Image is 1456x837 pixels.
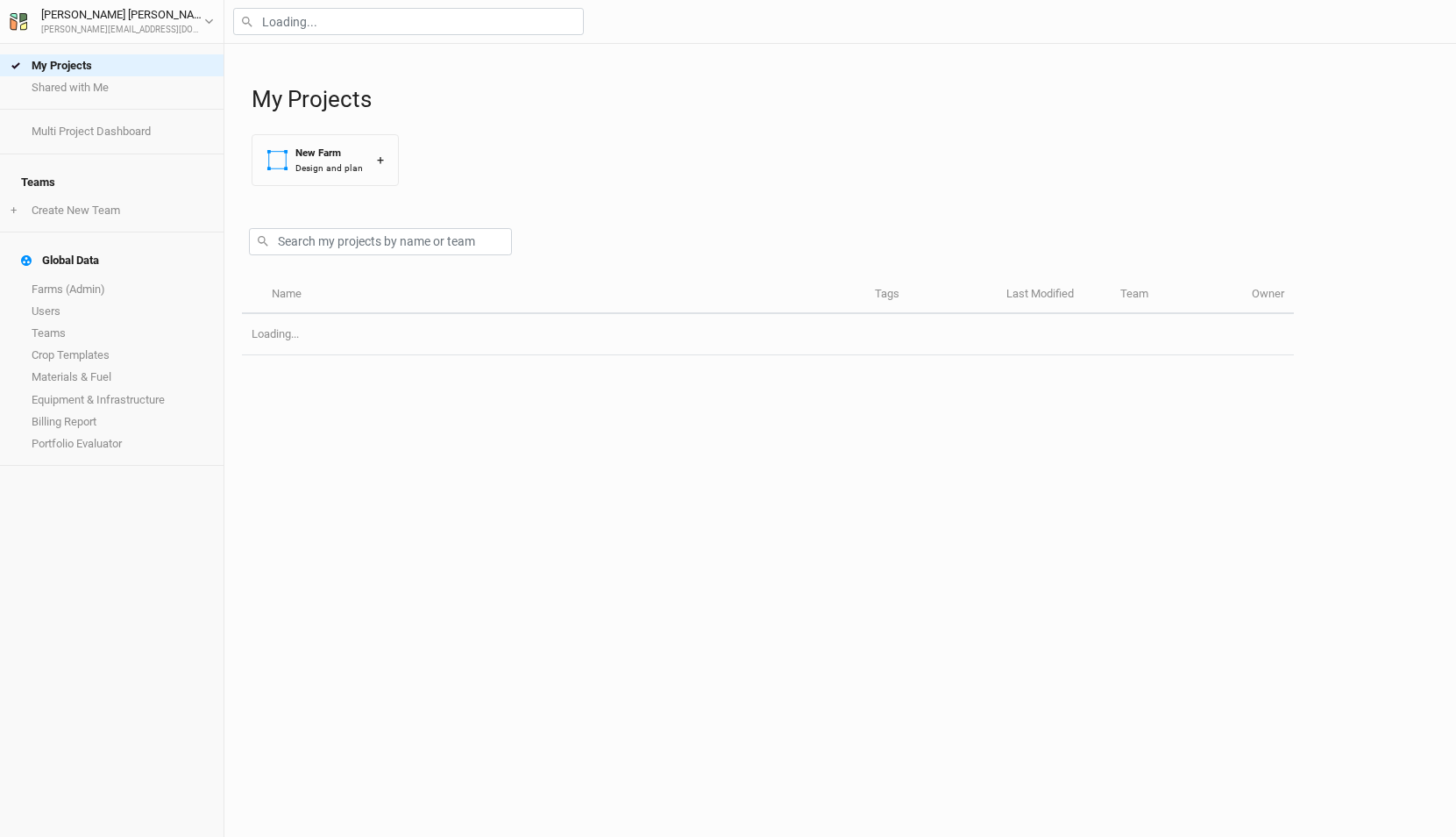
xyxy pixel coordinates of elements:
th: Team [1111,276,1242,314]
div: New Farm [295,146,363,161]
button: New FarmDesign and plan+ [252,134,399,186]
td: Loading... [242,314,1294,355]
div: [PERSON_NAME] [PERSON_NAME] [41,6,204,24]
h1: My Projects [252,86,1438,113]
div: Design and plan [295,161,363,175]
h4: Teams [11,165,213,200]
th: Name [261,276,864,314]
span: + [11,204,17,218]
div: Global Data [21,254,99,268]
th: Last Modified [997,276,1111,314]
th: Tags [865,276,997,314]
div: + [377,151,384,169]
div: [PERSON_NAME][EMAIL_ADDRESS][DOMAIN_NAME] [41,24,204,37]
button: [PERSON_NAME] [PERSON_NAME][PERSON_NAME][EMAIL_ADDRESS][DOMAIN_NAME] [9,5,215,37]
input: Search my projects by name or team [249,228,512,255]
input: Loading... [233,8,584,35]
th: Owner [1242,276,1294,314]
